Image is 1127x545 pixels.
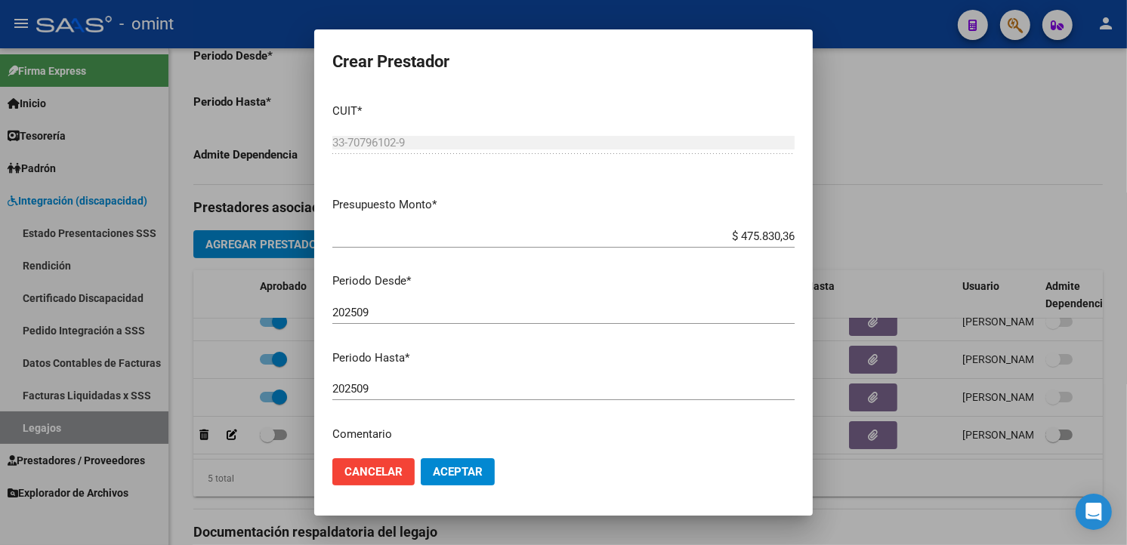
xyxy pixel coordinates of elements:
p: Periodo Desde [332,272,795,290]
h2: Crear Prestador [332,48,795,76]
p: Presupuesto Monto [332,196,795,214]
span: Aceptar [433,465,483,479]
div: Open Intercom Messenger [1076,494,1112,530]
p: Comentario [332,426,795,443]
button: Cancelar [332,458,415,485]
span: Cancelar [344,465,403,479]
p: CUIT [332,103,795,120]
p: Periodo Hasta [332,349,795,367]
button: Aceptar [421,458,495,485]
